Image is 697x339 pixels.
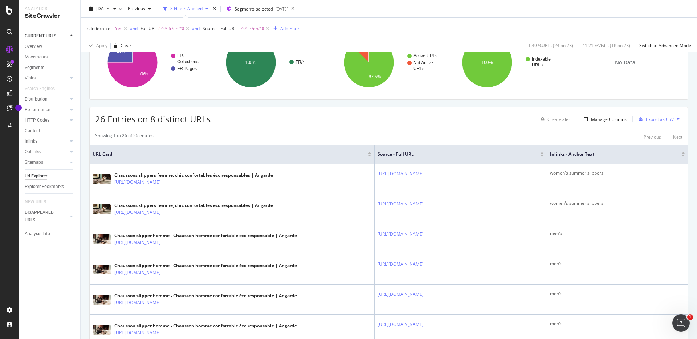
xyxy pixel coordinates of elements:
text: 25% [117,49,126,54]
span: ^.*.fr/en.*$ [241,24,264,34]
span: Yes [115,24,122,34]
span: 1 [687,314,693,320]
text: Indexable [532,57,551,62]
text: 100% [245,60,256,65]
span: Full URL [140,25,156,32]
text: URLs [532,62,543,68]
button: Clear [111,40,131,52]
a: DISAPPEARED URLS [25,209,68,224]
a: [URL][DOMAIN_NAME] [114,269,160,276]
span: Segments selected [235,6,273,12]
div: and [192,25,200,32]
div: women's summer slippers [550,170,685,176]
div: Tooltip anchor [15,105,22,111]
div: 41.21 % Visits ( 1K on 2K ) [582,42,630,49]
div: Apply [96,42,107,49]
button: 3 Filters Applied [160,3,211,15]
a: [URL][DOMAIN_NAME] [378,230,424,238]
svg: A chart. [450,31,563,94]
button: Add Filter [270,24,299,33]
div: men's [550,230,685,237]
span: Is Indexable [86,25,110,32]
div: Clear [121,42,131,49]
a: Performance [25,106,68,114]
div: Content [25,127,40,135]
div: men's [550,260,685,267]
a: Movements [25,53,75,61]
button: Previous [125,3,154,15]
div: men's [550,290,685,297]
a: Content [25,127,75,135]
div: Overview [25,43,42,50]
a: Sitemaps [25,159,68,166]
text: 75% [139,71,148,76]
button: Segments selected[DATE] [224,3,288,15]
div: Previous [644,134,661,140]
span: 2025 Sep. 16th [96,5,110,12]
span: 26 Entries on 8 distinct URLs [95,113,211,125]
div: Manage Columns [591,116,627,122]
a: Visits [25,74,68,82]
img: main image [93,174,111,184]
span: No Data [615,59,635,66]
div: women's summer slippers [550,200,685,207]
a: Analysis Info [25,230,75,238]
svg: A chart. [331,31,445,94]
text: Collections [177,59,199,64]
svg: A chart. [213,31,327,94]
div: Chaussons slippers femme, chic confortables éco responsables | Angarde [114,172,273,179]
a: Segments [25,64,75,72]
div: Analysis Info [25,230,50,238]
text: Active URLs [413,53,437,58]
button: Apply [86,40,107,52]
div: Inlinks [25,138,37,145]
div: Distribution [25,95,48,103]
span: URL Card [93,151,366,158]
a: Search Engines [25,85,62,93]
span: Previous [125,5,145,12]
div: Url Explorer [25,172,47,180]
a: [URL][DOMAIN_NAME] [378,291,424,298]
button: Previous [644,132,661,141]
img: main image [93,325,111,335]
a: Inlinks [25,138,68,145]
div: Search Engines [25,85,55,93]
div: Sitemaps [25,159,43,166]
a: Outlinks [25,148,68,156]
button: Create alert [538,113,572,125]
div: Chausson slipper homme - Chausson homme confortable éco responsable | Angarde [114,323,297,329]
svg: A chart. [95,31,209,94]
text: Not Active [413,60,433,65]
text: FR-Pages [177,66,197,71]
div: Segments [25,64,44,72]
span: Source - Full URL [203,25,236,32]
div: Add Filter [280,25,299,32]
div: men's [550,320,685,327]
div: NEW URLS [25,198,46,206]
div: DISAPPEARED URLS [25,209,61,224]
a: [URL][DOMAIN_NAME] [114,179,160,186]
div: 1.49 % URLs ( 24 on 2K ) [528,42,573,49]
text: 87.5% [369,74,381,79]
div: Analytics [25,6,74,12]
span: = [237,25,240,32]
span: = [111,25,114,32]
div: [DATE] [275,6,288,12]
a: [URL][DOMAIN_NAME] [378,261,424,268]
button: and [130,25,138,32]
button: Manage Columns [581,115,627,123]
a: HTTP Codes [25,117,68,124]
a: NEW URLS [25,198,53,206]
div: Switch to Advanced Mode [639,42,691,49]
text: URLs [413,66,424,71]
div: Explorer Bookmarks [25,183,64,191]
div: 3 Filters Applied [170,5,203,12]
div: Chausson slipper homme - Chausson homme confortable éco responsable | Angarde [114,293,297,299]
a: [URL][DOMAIN_NAME] [114,329,160,336]
a: [URL][DOMAIN_NAME] [378,200,424,208]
